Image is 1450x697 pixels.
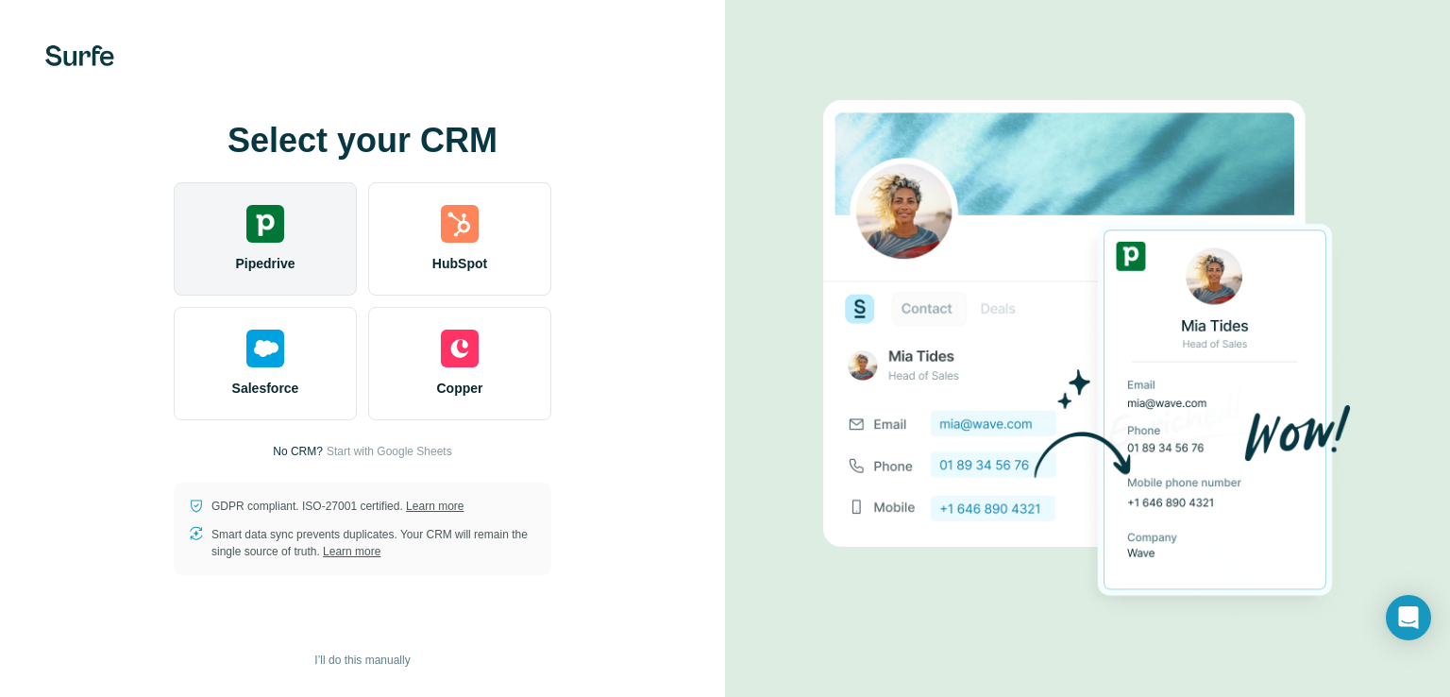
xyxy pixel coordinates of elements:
[823,68,1352,629] img: PIPEDRIVE image
[273,443,323,460] p: No CRM?
[441,205,479,243] img: hubspot's logo
[323,545,380,558] a: Learn more
[235,254,295,273] span: Pipedrive
[406,500,464,513] a: Learn more
[232,379,299,398] span: Salesforce
[314,652,410,669] span: I’ll do this manually
[441,330,479,367] img: copper's logo
[1386,595,1431,640] div: Open Intercom Messenger
[211,498,464,515] p: GDPR compliant. ISO-27001 certified.
[45,45,114,66] img: Surfe's logo
[246,205,284,243] img: pipedrive's logo
[211,526,536,560] p: Smart data sync prevents duplicates. Your CRM will remain the single source of truth.
[432,254,487,273] span: HubSpot
[246,330,284,367] img: salesforce's logo
[301,646,423,674] button: I’ll do this manually
[327,443,452,460] button: Start with Google Sheets
[174,122,551,160] h1: Select your CRM
[437,379,483,398] span: Copper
